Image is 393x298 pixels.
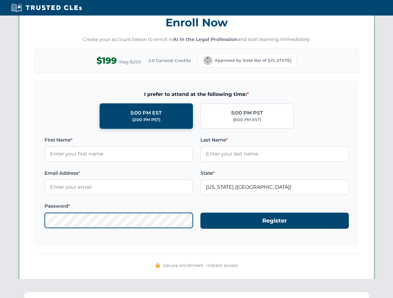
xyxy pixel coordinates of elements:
label: Email Address [44,169,193,177]
div: (8:00 PM EST) [233,117,261,123]
span: Secure enrollment • Instant access [163,262,238,269]
img: Trusted CLEs [9,3,84,12]
input: Enter your first name [44,146,193,162]
img: California Bar [204,56,212,65]
input: California (CA) [200,179,349,195]
span: I prefer to attend at the following time: [44,90,349,98]
input: Enter your email [44,179,193,195]
span: 2.0 General Credits [148,57,191,64]
button: Register [200,213,349,229]
input: Enter your last name [200,146,349,162]
span: $199 [96,54,117,68]
img: 🔒 [155,263,160,268]
label: Password [44,202,193,210]
span: Reg $299 [119,58,141,66]
p: Create your account below to enroll in and start learning immediately. [35,36,359,43]
label: State [200,169,349,177]
label: First Name [44,136,193,144]
div: (2:00 PM PST) [132,117,160,123]
div: 5:00 PM PST [231,109,263,117]
h3: Enroll Now [35,13,359,32]
strong: AI in the Legal Profession [173,36,237,42]
span: Approved by State Bar of [US_STATE] [215,57,291,64]
div: 5:00 PM EST [130,109,162,117]
label: Last Name [200,136,349,144]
